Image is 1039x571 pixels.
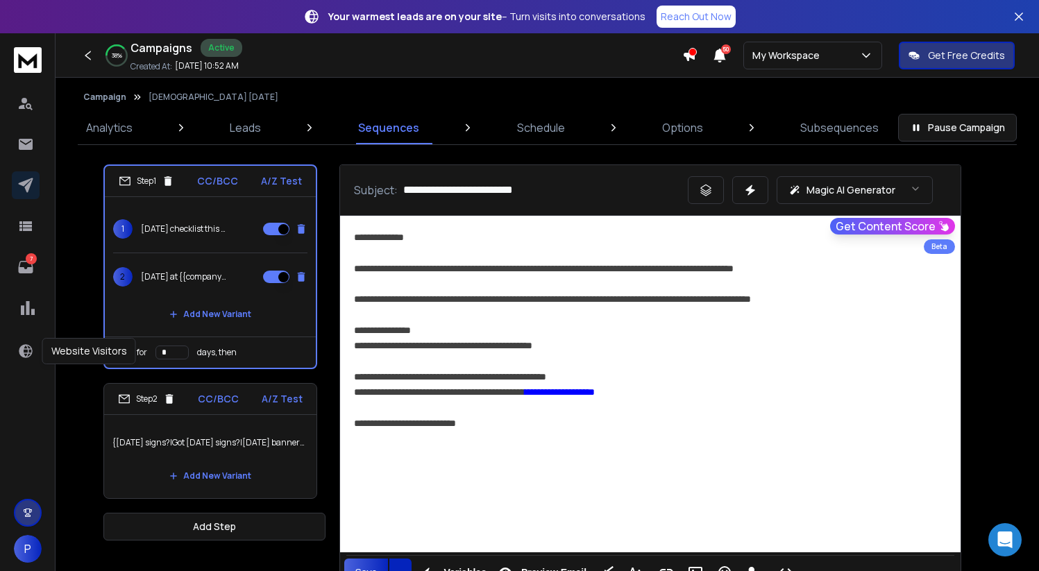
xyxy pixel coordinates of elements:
button: Add Step [103,513,326,540]
button: Get Free Credits [899,42,1015,69]
p: CC/BCC [198,392,239,406]
p: My Workspace [752,49,825,62]
a: 7 [12,253,40,281]
p: Get Free Credits [928,49,1005,62]
p: CC/BCC [197,174,238,188]
button: Campaign [83,92,126,103]
a: Analytics [78,111,141,144]
div: Beta [924,239,955,254]
p: Reach Out Now [661,10,732,24]
p: Schedule [517,119,565,136]
p: Options [662,119,703,136]
button: Add New Variant [158,300,262,328]
div: Open Intercom Messenger [988,523,1022,556]
span: 2 [113,267,133,287]
p: [DATE] at {{companyName}} [141,271,230,282]
button: Magic AI Generator [777,176,933,204]
button: P [14,535,42,563]
p: Analytics [86,119,133,136]
p: – Turn visits into conversations [328,10,645,24]
div: Step 1 [119,175,174,187]
p: 7 [26,253,37,264]
p: Magic AI Generator [806,183,895,197]
p: Created At: [130,61,172,72]
img: logo [14,47,42,73]
a: Subsequences [792,111,887,144]
a: Reach Out Now [657,6,736,28]
a: Leads [221,111,269,144]
a: Options [654,111,711,144]
li: Step1CC/BCCA/Z Test1[DATE] checklist this week2[DATE] at {{companyName}}Add New VariantWait forda... [103,164,317,369]
p: [DEMOGRAPHIC_DATA] [DATE] [149,92,278,103]
p: A/Z Test [262,392,303,406]
div: Website Visitors [42,338,136,364]
div: Step 2 [118,393,176,405]
button: Add New Variant [158,462,262,490]
a: Schedule [509,111,573,144]
span: 50 [721,44,731,54]
p: 38 % [112,51,122,60]
p: Subsequences [800,119,879,136]
li: Step2CC/BCCA/Z Test{[DATE] signs?|Got [DATE] signs?|[DATE] banners?|Do you need [DATE] signs?}Add... [103,383,317,499]
p: A/Z Test [261,174,302,188]
p: [DATE] checklist this week [141,223,230,235]
p: {[DATE] signs?|Got [DATE] signs?|[DATE] banners?|Do you need [DATE] signs?} [112,423,308,462]
strong: Your warmest leads are on your site [328,10,502,23]
p: Leads [230,119,261,136]
div: Active [201,39,242,57]
p: [DATE] 10:52 AM [175,60,239,71]
p: Sequences [358,119,419,136]
button: Pause Campaign [898,114,1017,142]
span: 1 [113,219,133,239]
h1: Campaigns [130,40,192,56]
button: Get Content Score [830,218,955,235]
p: Subject: [354,182,398,198]
p: days, then [197,347,237,358]
a: Sequences [350,111,428,144]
